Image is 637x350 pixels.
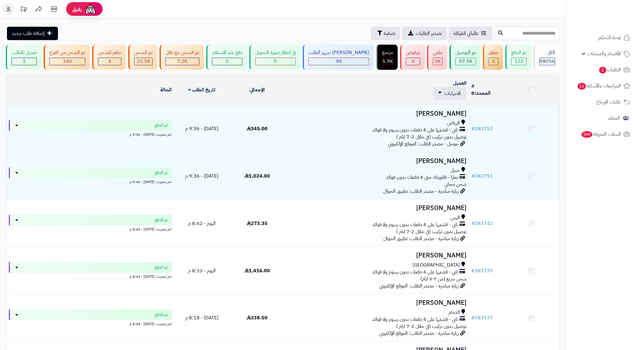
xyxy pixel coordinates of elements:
h3: [PERSON_NAME] [287,252,467,259]
a: [PERSON_NAME] تجهيز الطلب 90 [302,45,375,70]
a: تصدير الطلبات [402,27,447,40]
span: 338.50 [247,314,268,321]
span: تمارا - فاتورتك حتى 4 دفعات بدون فوائد [386,174,458,181]
span: 122 [514,58,524,65]
a: طلباتي المُوكلة [449,27,492,40]
div: 25544 [134,58,152,65]
h3: [PERSON_NAME] [287,110,467,117]
div: 1869 [382,58,393,65]
div: تعديل بالطلب [12,49,37,56]
span: 1,416.00 [244,267,270,274]
span: 0 [412,58,415,65]
span: [GEOGRAPHIC_DATA] [413,262,460,269]
a: دفع عند الاستلام 0 [205,45,248,70]
a: تحديثات المنصة [16,3,31,17]
span: [DATE] - 9:36 م [185,125,218,132]
span: تابي - قسّمها على 4 دفعات بدون رسوم ولا فوائد [372,316,458,323]
div: جاهز للشحن [98,49,121,56]
span: إضافة طلب جديد [12,30,45,37]
span: الرياض [447,120,460,127]
span: اليوم - 8:33 م [188,267,216,274]
span: طلباتي المُوكلة [453,30,478,37]
span: [DATE] - 8:18 م [185,314,218,321]
span: شحن مجاني [444,181,467,188]
h3: [PERSON_NAME] [287,205,467,212]
a: تعديل بالطلب 1 [5,45,42,70]
span: العملاء [608,114,620,122]
span: الاجراءات [444,90,461,97]
div: في انتظار صورة التحويل [255,49,296,56]
span: 345.00 [247,125,268,132]
div: 122 [511,58,526,65]
span: 5K [435,58,441,65]
span: 4 [108,58,111,65]
span: # [471,314,475,321]
span: جوجل - مصدر الطلب: الموقع الإلكتروني [388,140,459,148]
span: 273.35 [247,220,268,227]
span: تم الدفع [155,312,168,318]
div: [PERSON_NAME] تجهيز الطلب [308,49,369,56]
a: ملغي 5K [426,45,448,70]
span: # [471,267,475,274]
a: #383739 [471,267,493,274]
span: 90 [336,58,342,65]
div: 0 [212,58,242,65]
span: 1,024.00 [244,172,270,180]
div: معلق [489,49,498,56]
span: 57.3K [459,58,472,65]
div: ملغي [433,49,443,56]
span: طلبات الإرجاع [596,98,621,106]
span: لوحة التحكم [598,33,621,42]
div: تم الشحن [134,49,153,56]
span: 0 [492,58,495,65]
div: مرتجع [382,49,393,56]
span: 0 [274,58,277,65]
a: مرفوض 0 [399,45,426,70]
span: تصدير الطلبات [416,30,442,37]
a: الاجراءات [438,90,461,97]
span: اليوم - 8:42 م [188,220,216,227]
div: تم الدفع [511,49,527,56]
div: 7222 [166,58,199,65]
span: # [471,172,475,180]
span: تم الدفع [155,217,168,223]
a: #383751 [471,172,493,180]
span: تابي - قسّمها على 4 دفعات بدون رسوم ولا فوائد [372,221,458,228]
a: تم التوصيل 57.3K [448,45,482,70]
div: 57349 [456,58,476,65]
div: الكل [539,49,555,56]
span: تم الدفع [155,122,168,128]
a: تم الشحن مع ناقل 7.2K [158,45,205,70]
span: زيارة مباشرة - مصدر الطلب: الموقع الإلكتروني [379,282,459,290]
span: 98056 [540,58,555,65]
span: 2 [599,66,607,74]
a: #383752 [471,125,493,132]
div: 0 [406,58,420,65]
a: الحالة [160,86,172,93]
a: السلات المتروكة549 [570,127,633,141]
span: المراجعات والأسئلة [577,82,621,90]
a: #383742 [471,220,493,227]
div: تم الشحن من الفرع [49,49,85,56]
span: 13 [577,83,586,90]
a: العملاء [570,111,633,125]
span: 1.9K [383,58,393,65]
div: 90 [309,58,369,65]
span: # [471,125,475,132]
span: تم الدفع [155,170,168,176]
span: زيارة مباشرة - مصدر الطلب: الموقع الإلكتروني [379,330,459,337]
span: تابي - قسّمها على 4 دفعات بدون رسوم ولا فوائد [372,269,458,276]
div: 1 [12,58,36,65]
a: طلبات الإرجاع [570,95,633,109]
div: اخر تحديث: [DATE] - 9:36 م [9,178,172,185]
div: تم الشحن مع ناقل [165,49,199,56]
img: ai-face.png [84,3,96,15]
span: رفيق [72,5,82,13]
a: في انتظار صورة التحويل 0 [248,45,302,70]
div: اخر تحديث: [DATE] - 8:33 م [9,273,172,279]
span: تم الدفع [155,264,168,270]
span: زيارة مباشرة - مصدر الطلب: تطبيق الجوال [383,235,459,242]
a: تم الشحن من الفرع 340 [42,45,91,70]
span: 340 [63,58,72,65]
span: شحن سريع (من ٢-٧ ايام) [420,275,467,283]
